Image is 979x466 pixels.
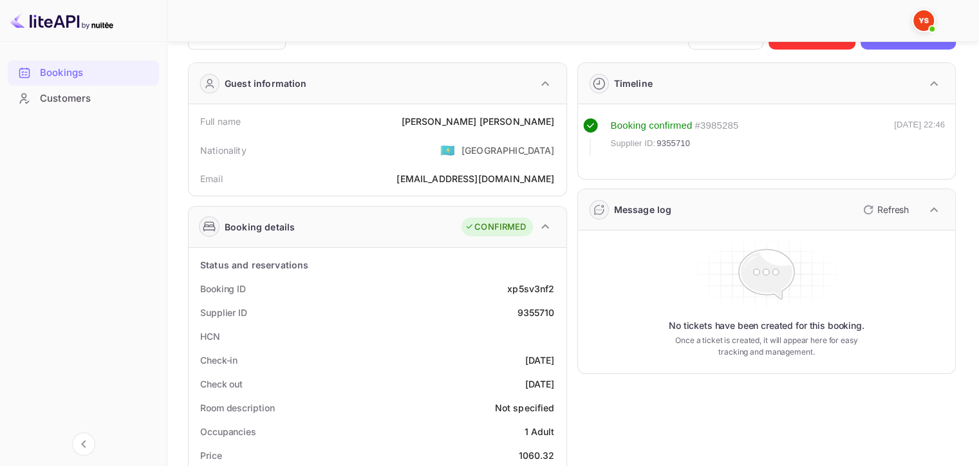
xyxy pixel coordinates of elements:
div: [GEOGRAPHIC_DATA] [462,144,555,157]
div: Room description [200,401,274,415]
div: [EMAIL_ADDRESS][DOMAIN_NAME] [396,172,554,185]
div: HCN [200,330,220,343]
div: Price [200,449,222,462]
button: Collapse navigation [72,433,95,456]
div: Timeline [614,77,653,90]
div: 1 Adult [524,425,554,438]
div: [DATE] 22:46 [894,118,945,156]
div: Booking details [225,220,295,234]
div: Email [200,172,223,185]
div: 1060.32 [518,449,554,462]
div: Full name [200,115,241,128]
div: 9355710 [517,306,554,319]
div: Booking confirmed [611,118,693,133]
div: Booking ID [200,282,246,295]
div: [PERSON_NAME] [PERSON_NAME] [401,115,554,128]
div: xp5sv3nf2 [507,282,554,295]
div: Customers [8,86,159,111]
div: Occupancies [200,425,256,438]
div: Status and reservations [200,258,308,272]
button: Refresh [855,200,914,220]
p: Refresh [877,203,909,216]
div: [DATE] [525,353,555,367]
p: Once a ticket is created, it will appear here for easy tracking and management. [666,335,868,358]
p: No tickets have been created for this booking. [669,319,864,332]
div: Bookings [8,61,159,86]
div: CONFIRMED [465,221,526,234]
div: Check out [200,377,243,391]
div: Message log [614,203,672,216]
img: Yandex Support [913,10,934,31]
div: Check-in [200,353,238,367]
div: Nationality [200,144,247,157]
div: # 3985285 [695,118,738,133]
span: United States [440,138,455,162]
div: [DATE] [525,377,555,391]
div: Not specified [495,401,555,415]
div: Bookings [40,66,153,80]
img: LiteAPI logo [10,10,113,31]
a: Customers [8,86,159,110]
span: 9355710 [657,137,690,150]
span: Supplier ID: [611,137,656,150]
div: Customers [40,91,153,106]
a: Bookings [8,61,159,84]
div: Supplier ID [200,306,247,319]
div: Guest information [225,77,307,90]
